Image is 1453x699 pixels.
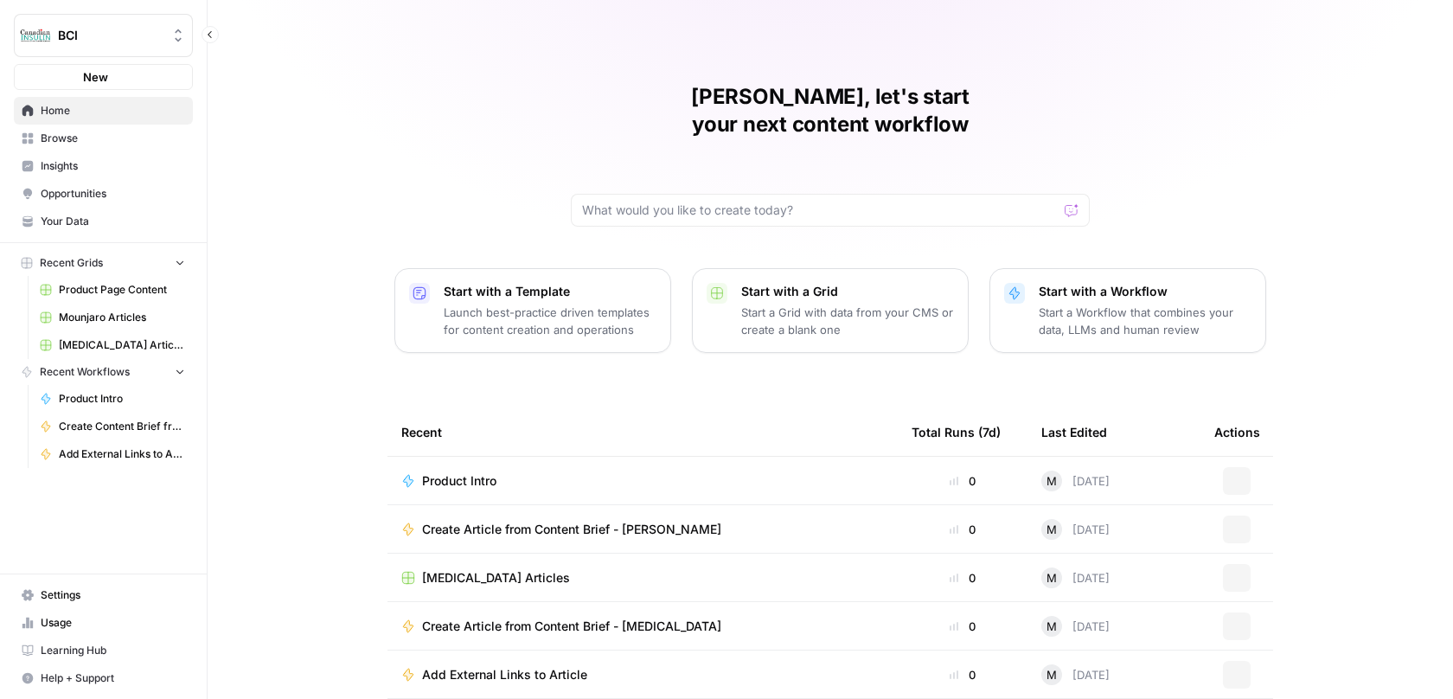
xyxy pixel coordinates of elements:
div: Recent [401,408,884,456]
span: Learning Hub [41,643,185,658]
a: Browse [14,125,193,152]
div: Last Edited [1041,408,1107,456]
div: 0 [912,618,1014,635]
h1: [PERSON_NAME], let's start your next content workflow [571,83,1090,138]
span: Product Intro [59,391,185,407]
div: 0 [912,666,1014,683]
a: Create Content Brief from Keyword - Mounjaro [32,413,193,440]
div: [DATE] [1041,471,1110,491]
span: Settings [41,587,185,603]
a: Learning Hub [14,637,193,664]
span: Usage [41,615,185,631]
span: M [1047,521,1057,538]
span: Mounjaro Articles [59,310,185,325]
div: 0 [912,472,1014,490]
img: BCI Logo [20,20,51,51]
span: Recent Workflows [40,364,130,380]
span: Create Article from Content Brief - [MEDICAL_DATA] [422,618,721,635]
span: Opportunities [41,186,185,202]
div: Actions [1214,408,1260,456]
span: M [1047,666,1057,683]
div: 0 [912,521,1014,538]
span: Home [41,103,185,119]
a: Insights [14,152,193,180]
div: [DATE] [1041,519,1110,540]
a: Add External Links to Article [32,440,193,468]
button: Recent Workflows [14,359,193,385]
div: Total Runs (7d) [912,408,1001,456]
p: Start with a Grid [741,283,954,300]
div: [DATE] [1041,664,1110,685]
a: Create Article from Content Brief - [MEDICAL_DATA] [401,618,884,635]
button: Start with a GridStart a Grid with data from your CMS or create a blank one [692,268,969,353]
span: BCI [58,27,163,44]
span: Product Page Content [59,282,185,298]
p: Start a Workflow that combines your data, LLMs and human review [1039,304,1251,338]
a: Product Page Content [32,276,193,304]
span: M [1047,569,1057,587]
div: [DATE] [1041,616,1110,637]
p: Start with a Workflow [1039,283,1251,300]
span: M [1047,472,1057,490]
span: Help + Support [41,670,185,686]
span: Browse [41,131,185,146]
span: Create Article from Content Brief - [PERSON_NAME] [422,521,721,538]
p: Launch best-practice driven templates for content creation and operations [444,304,656,338]
a: Product Intro [401,472,884,490]
span: [MEDICAL_DATA] Articles [422,569,570,587]
p: Start with a Template [444,283,656,300]
input: What would you like to create today? [582,202,1058,219]
p: Start a Grid with data from your CMS or create a blank one [741,304,954,338]
div: 0 [912,569,1014,587]
a: [MEDICAL_DATA] Articles [401,569,884,587]
span: Add External Links to Article [422,666,587,683]
span: Add External Links to Article [59,446,185,462]
a: Your Data [14,208,193,235]
button: Recent Grids [14,250,193,276]
button: Start with a WorkflowStart a Workflow that combines your data, LLMs and human review [989,268,1266,353]
a: Create Article from Content Brief - [PERSON_NAME] [401,521,884,538]
a: Usage [14,609,193,637]
a: [MEDICAL_DATA] Articles [32,331,193,359]
span: Insights [41,158,185,174]
button: Help + Support [14,664,193,692]
span: [MEDICAL_DATA] Articles [59,337,185,353]
span: New [83,68,108,86]
a: Add External Links to Article [401,666,884,683]
span: M [1047,618,1057,635]
button: New [14,64,193,90]
div: [DATE] [1041,568,1110,588]
button: Workspace: BCI [14,14,193,57]
span: Your Data [41,214,185,229]
span: Product Intro [422,472,496,490]
span: Recent Grids [40,255,103,271]
a: Opportunities [14,180,193,208]
a: Settings [14,581,193,609]
a: Mounjaro Articles [32,304,193,331]
button: Start with a TemplateLaunch best-practice driven templates for content creation and operations [394,268,671,353]
span: Create Content Brief from Keyword - Mounjaro [59,419,185,434]
a: Product Intro [32,385,193,413]
a: Home [14,97,193,125]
